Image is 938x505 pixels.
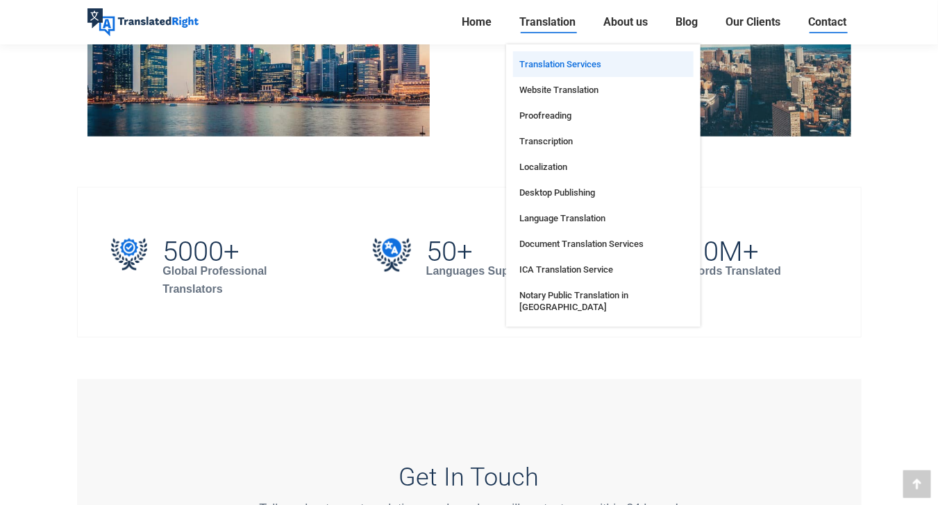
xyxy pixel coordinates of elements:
h2: 10M+ [688,242,781,263]
span: Notary Public Translation in [GEOGRAPHIC_DATA] [520,289,687,313]
h2: 5000+ [162,242,303,263]
span: ICA Translation Service [520,264,614,275]
span: Translation Services [520,58,602,70]
a: Document Translation Services [513,231,694,257]
a: Transcription [513,128,694,154]
h3: Get In Touch [233,463,706,493]
span: Our Clients [726,15,781,29]
a: Desktop Publishing [513,180,694,205]
a: Translation [516,12,580,32]
span: Document Translation Services [520,238,644,250]
span: Contact [809,15,847,29]
img: 50+ [373,239,411,272]
span: Translation [520,15,576,29]
span: Home [462,15,492,29]
a: Contact [805,12,851,32]
img: Translated Right [87,8,199,36]
a: Language Translation [513,205,694,231]
span: Proofreading [520,110,572,121]
a: Home [458,12,496,32]
a: ICA Translation Service [513,257,694,282]
a: Localization [513,154,694,180]
a: Blog [672,12,703,32]
span: Website Translation [520,84,599,96]
img: 5000+ [111,239,148,271]
a: Translation Services [513,51,694,77]
h2: 50+ [426,242,544,263]
span: Transcription [520,135,573,147]
span: About us [604,15,648,29]
a: Our Clients [722,12,785,32]
span: Localization [520,161,568,173]
a: Website Translation [513,77,694,103]
span: Language Translation [520,212,606,224]
strong: Words Translated [688,266,781,277]
a: About us [600,12,653,32]
a: Notary Public Translation in [GEOGRAPHIC_DATA] [513,282,694,320]
a: Proofreading [513,103,694,128]
strong: Languages Supported [426,266,544,277]
span: Desktop Publishing [520,187,596,198]
span: Blog [676,15,698,29]
strong: Global Professional Translators [162,266,267,296]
